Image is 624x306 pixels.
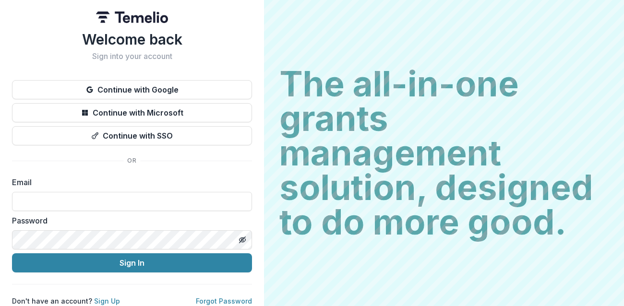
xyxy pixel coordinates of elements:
[12,253,252,272] button: Sign In
[196,297,252,305] a: Forgot Password
[235,232,250,247] button: Toggle password visibility
[12,80,252,99] button: Continue with Google
[12,215,246,226] label: Password
[12,52,252,61] h2: Sign into your account
[12,31,252,48] h1: Welcome back
[96,12,168,23] img: Temelio
[12,126,252,145] button: Continue with SSO
[12,177,246,188] label: Email
[12,103,252,122] button: Continue with Microsoft
[12,296,120,306] p: Don't have an account?
[94,297,120,305] a: Sign Up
